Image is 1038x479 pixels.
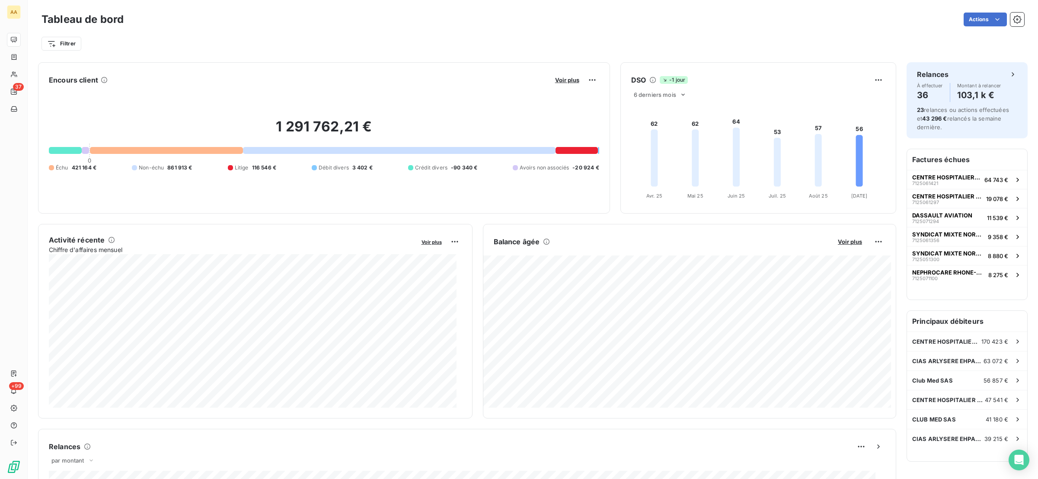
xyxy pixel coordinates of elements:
[912,219,939,224] span: 7125071294
[985,396,1008,403] span: 47 541 €
[553,76,582,84] button: Voir plus
[912,250,984,257] span: SYNDICAT MIXTE NORD DAUPHINE
[572,164,599,172] span: -20 924 €
[49,235,105,245] h6: Activité récente
[912,276,938,281] span: 7125071100
[42,37,81,51] button: Filtrer
[984,435,1008,442] span: 39 215 €
[319,164,349,172] span: Débit divers
[957,88,1001,102] h4: 103,1 k €
[851,193,867,199] tspan: [DATE]
[912,358,984,364] span: CIAS ARLYSERE EHPAD LA NIVEOLE
[912,416,956,423] span: CLUB MED SAS
[988,233,1008,240] span: 9 358 €
[634,91,676,98] span: 6 derniers mois
[415,164,447,172] span: Crédit divers
[7,5,21,19] div: AA
[72,164,96,172] span: 421 164 €
[964,13,1007,26] button: Actions
[912,238,939,243] span: 7125061356
[56,164,68,172] span: Échu
[1009,450,1029,470] div: Open Intercom Messenger
[912,338,981,345] span: CENTRE HOSPITALIER [GEOGRAPHIC_DATA]
[987,214,1008,221] span: 11 539 €
[984,377,1008,384] span: 56 857 €
[768,193,786,199] tspan: Juil. 25
[917,83,943,88] span: À effectuer
[922,115,947,122] span: 43 296 €
[912,269,985,276] span: NEPHROCARE RHONE-ALPES
[986,195,1008,202] span: 19 078 €
[88,157,91,164] span: 0
[912,435,984,442] span: CIAS ARLYSERE EHPAD FLOREAL
[988,271,1008,278] span: 8 275 €
[555,77,579,83] span: Voir plus
[352,164,373,172] span: 3 402 €
[984,176,1008,183] span: 64 743 €
[907,170,1027,189] button: CENTRE HOSPITALIER [GEOGRAPHIC_DATA]712506142164 743 €
[912,200,939,205] span: 7125061297
[451,164,477,172] span: -90 340 €
[49,75,98,85] h6: Encours client
[660,76,688,84] span: -1 jour
[7,460,21,474] img: Logo LeanPay
[419,238,444,246] button: Voir plus
[988,252,1008,259] span: 8 880 €
[986,416,1008,423] span: 41 180 €
[49,118,599,144] h2: 1 291 762,21 €
[49,245,415,254] span: Chiffre d'affaires mensuel
[422,239,442,245] span: Voir plus
[42,12,124,27] h3: Tableau de bord
[912,193,983,200] span: CENTRE HOSPITALIER [GEOGRAPHIC_DATA]
[139,164,164,172] span: Non-échu
[912,212,972,219] span: DASSAULT AVIATION
[631,75,646,85] h6: DSO
[49,441,80,452] h6: Relances
[912,181,938,186] span: 7125061421
[835,238,865,246] button: Voir plus
[917,106,924,113] span: 23
[687,193,703,199] tspan: Mai 25
[520,164,569,172] span: Avoirs non associés
[907,246,1027,265] button: SYNDICAT MIXTE NORD DAUPHINE71250513008 880 €
[917,88,943,102] h4: 36
[838,238,862,245] span: Voir plus
[51,457,84,464] span: par montant
[907,265,1027,284] button: NEPHROCARE RHONE-ALPES71250711008 275 €
[907,227,1027,246] button: SYNDICAT MIXTE NORD DAUPHINE71250613569 358 €
[912,231,984,238] span: SYNDICAT MIXTE NORD DAUPHINE
[646,193,662,199] tspan: Avr. 25
[917,106,1009,131] span: relances ou actions effectuées et relancés la semaine dernière.
[235,164,249,172] span: Litige
[981,338,1008,345] span: 170 423 €
[252,164,276,172] span: 116 546 €
[13,83,24,91] span: 37
[907,189,1027,208] button: CENTRE HOSPITALIER [GEOGRAPHIC_DATA]712506129719 078 €
[912,174,981,181] span: CENTRE HOSPITALIER [GEOGRAPHIC_DATA]
[912,396,985,403] span: CENTRE HOSPITALIER [GEOGRAPHIC_DATA]
[808,193,827,199] tspan: Août 25
[727,193,745,199] tspan: Juin 25
[9,382,24,390] span: +99
[912,377,953,384] span: Club Med SAS
[917,69,949,80] h6: Relances
[167,164,192,172] span: 861 913 €
[907,208,1027,227] button: DASSAULT AVIATION712507129411 539 €
[912,257,939,262] span: 7125051300
[907,149,1027,170] h6: Factures échues
[957,83,1001,88] span: Montant à relancer
[494,236,540,247] h6: Balance âgée
[984,358,1008,364] span: 63 072 €
[907,311,1027,332] h6: Principaux débiteurs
